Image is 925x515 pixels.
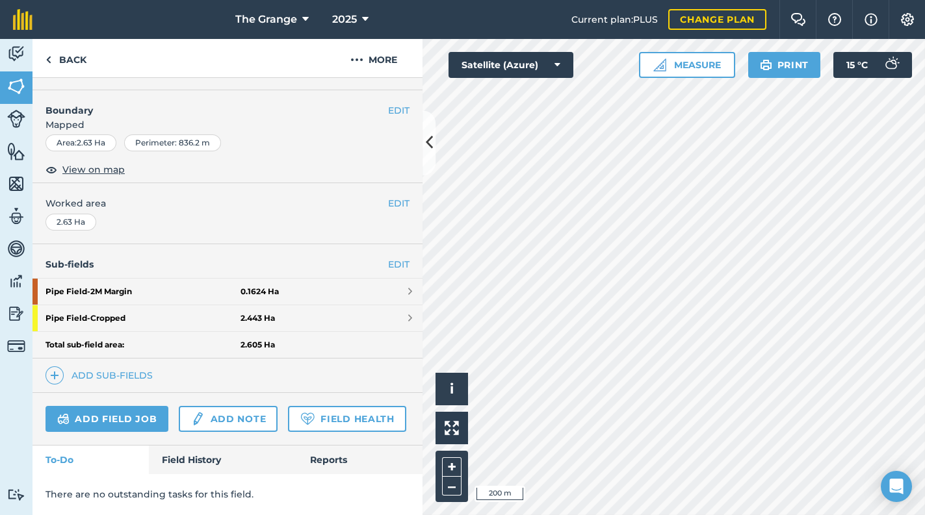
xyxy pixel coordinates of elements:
[7,239,25,258] img: svg+xml;base64,PD94bWwgdmVyc2lvbj0iMS4wIiBlbmNvZGluZz0idXRmLTgiPz4KPCEtLSBHZW5lcmF0b3I6IEFkb2JlIE...
[179,406,278,432] a: Add note
[7,174,25,194] img: svg+xml;base64,PHN2ZyB4bWxucz0iaHR0cDovL3d3dy53My5vcmcvMjAwMC9zdmciIHdpZHRoPSI1NiIgaGVpZ2h0PSI2MC...
[46,52,51,68] img: svg+xml;base64,PHN2ZyB4bWxucz0iaHR0cDovL3d3dy53My5vcmcvMjAwMC9zdmciIHdpZHRoPSI5IiBoZWlnaHQ9IjI0Ii...
[7,337,25,355] img: svg+xml;base64,PD94bWwgdmVyc2lvbj0iMS4wIiBlbmNvZGluZz0idXRmLTgiPz4KPCEtLSBHZW5lcmF0b3I6IEFkb2JlIE...
[760,57,772,73] img: svg+xml;base64,PHN2ZyB4bWxucz0iaHR0cDovL3d3dy53My5vcmcvMjAwMC9zdmciIHdpZHRoPSIxOSIgaGVpZ2h0PSIyNC...
[7,488,25,501] img: svg+xml;base64,PD94bWwgdmVyc2lvbj0iMS4wIiBlbmNvZGluZz0idXRmLTgiPz4KPCEtLSBHZW5lcmF0b3I6IEFkb2JlIE...
[46,305,241,331] strong: Pipe Field - Cropped
[639,52,735,78] button: Measure
[748,52,821,78] button: Print
[449,52,573,78] button: Satellite (Azure)
[7,207,25,226] img: svg+xml;base64,PD94bWwgdmVyc2lvbj0iMS4wIiBlbmNvZGluZz0idXRmLTgiPz4KPCEtLSBHZW5lcmF0b3I6IEFkb2JlIE...
[13,9,33,30] img: fieldmargin Logo
[235,12,297,27] span: The Grange
[350,52,363,68] img: svg+xml;base64,PHN2ZyB4bWxucz0iaHR0cDovL3d3dy53My5vcmcvMjAwMC9zdmciIHdpZHRoPSIyMCIgaGVpZ2h0PSIyNC...
[7,110,25,128] img: svg+xml;base64,PD94bWwgdmVyc2lvbj0iMS4wIiBlbmNvZGluZz0idXRmLTgiPz4KPCEtLSBHZW5lcmF0b3I6IEFkb2JlIE...
[46,406,168,432] a: Add field job
[846,52,868,78] span: 15 ° C
[149,446,296,474] a: Field History
[46,340,241,350] strong: Total sub-field area:
[46,162,57,177] img: svg+xml;base64,PHN2ZyB4bWxucz0iaHR0cDovL3d3dy53My5vcmcvMjAwMC9zdmciIHdpZHRoPSIxOCIgaGVpZ2h0PSIyNC...
[445,421,459,435] img: Four arrows, one pointing top left, one top right, one bottom right and the last bottom left
[33,39,99,77] a: Back
[190,411,205,427] img: svg+xml;base64,PD94bWwgdmVyc2lvbj0iMS4wIiBlbmNvZGluZz0idXRmLTgiPz4KPCEtLSBHZW5lcmF0b3I6IEFkb2JlIE...
[388,196,410,210] button: EDIT
[388,257,410,271] a: EDIT
[450,381,454,397] span: i
[33,257,423,271] h4: Sub-fields
[33,118,423,132] span: Mapped
[62,162,125,177] span: View on map
[827,13,842,26] img: A question mark icon
[7,142,25,161] img: svg+xml;base64,PHN2ZyB4bWxucz0iaHR0cDovL3d3dy53My5vcmcvMjAwMC9zdmciIHdpZHRoPSI1NiIgaGVpZ2h0PSI2MC...
[46,279,241,305] strong: Pipe Field - 2M Margin
[46,487,410,501] p: There are no outstanding tasks for this field.
[241,340,275,350] strong: 2.605 Ha
[50,368,59,383] img: svg+xml;base64,PHN2ZyB4bWxucz0iaHR0cDovL3d3dy53My5vcmcvMjAwMC9zdmciIHdpZHRoPSIxNCIgaGVpZ2h0PSIyNC...
[288,406,406,432] a: Field Health
[7,271,25,291] img: svg+xml;base64,PD94bWwgdmVyc2lvbj0iMS4wIiBlbmNvZGluZz0idXRmLTgiPz4KPCEtLSBHZW5lcmF0b3I6IEFkb2JlIE...
[33,446,149,474] a: To-Do
[46,196,410,210] span: Worked area
[668,9,766,30] a: Change plan
[297,446,423,474] a: Reports
[33,305,423,331] a: Pipe Field-Cropped2.443 Ha
[7,304,25,323] img: svg+xml;base64,PD94bWwgdmVyc2lvbj0iMS4wIiBlbmNvZGluZz0idXRmLTgiPz4KPCEtLSBHZW5lcmF0b3I6IEFkb2JlIE...
[7,44,25,64] img: svg+xml;base64,PD94bWwgdmVyc2lvbj0iMS4wIiBlbmNvZGluZz0idXRmLTgiPz4KPCEtLSBHZW5lcmF0b3I6IEFkb2JlIE...
[332,12,357,27] span: 2025
[881,471,912,502] div: Open Intercom Messenger
[833,52,912,78] button: 15 °C
[46,162,125,177] button: View on map
[878,52,904,78] img: svg+xml;base64,PD94bWwgdmVyc2lvbj0iMS4wIiBlbmNvZGluZz0idXRmLTgiPz4KPCEtLSBHZW5lcmF0b3I6IEFkb2JlIE...
[57,411,70,427] img: svg+xml;base64,PD94bWwgdmVyc2lvbj0iMS4wIiBlbmNvZGluZz0idXRmLTgiPz4KPCEtLSBHZW5lcmF0b3I6IEFkb2JlIE...
[46,214,96,231] div: 2.63 Ha
[388,103,410,118] button: EDIT
[325,39,423,77] button: More
[442,477,462,496] button: –
[241,313,275,323] strong: 2.443 Ha
[124,134,221,151] div: Perimeter : 836.2 m
[865,12,878,27] img: svg+xml;base64,PHN2ZyB4bWxucz0iaHR0cDovL3d3dy53My5vcmcvMjAwMC9zdmciIHdpZHRoPSIxNyIgaGVpZ2h0PSIxNy...
[790,13,806,26] img: Two speech bubbles overlapping with the left bubble in the forefront
[33,90,388,118] h4: Boundary
[46,134,116,151] div: Area : 2.63 Ha
[33,279,423,305] a: Pipe Field-2M Margin0.1624 Ha
[436,373,468,405] button: i
[7,77,25,96] img: svg+xml;base64,PHN2ZyB4bWxucz0iaHR0cDovL3d3dy53My5vcmcvMjAwMC9zdmciIHdpZHRoPSI1NiIgaGVpZ2h0PSI2MC...
[442,457,462,477] button: +
[46,366,158,384] a: Add sub-fields
[653,58,666,71] img: Ruler icon
[900,13,915,26] img: A cog icon
[241,286,279,297] strong: 0.1624 Ha
[571,12,658,27] span: Current plan : PLUS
